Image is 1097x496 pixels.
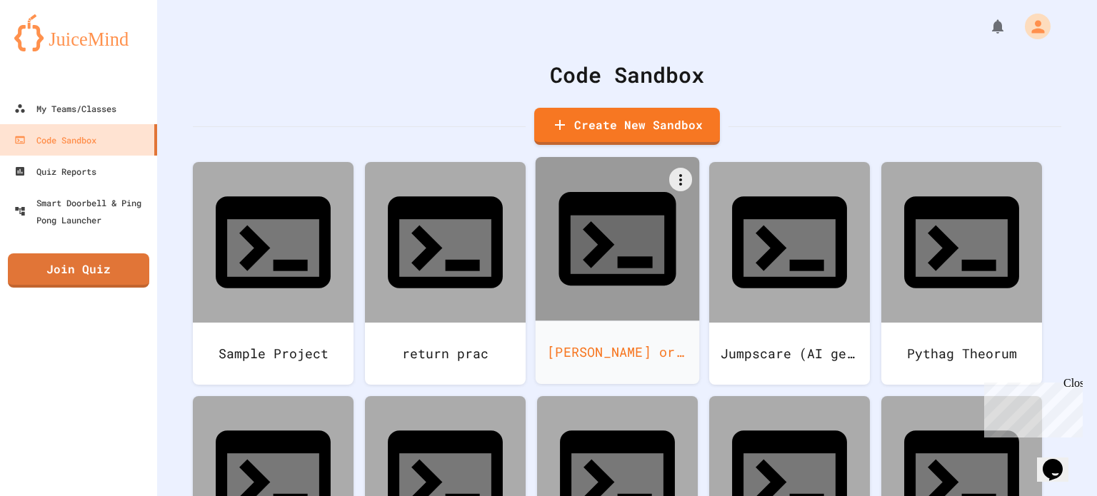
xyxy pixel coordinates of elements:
[978,377,1083,437] iframe: chat widget
[881,162,1042,385] a: Pythag Theorum
[536,320,700,384] div: [PERSON_NAME] or Sq area
[8,253,149,288] a: Join Quiz
[193,162,354,385] a: Sample Project
[193,59,1061,91] div: Code Sandbox
[881,323,1042,385] div: Pythag Theorum
[534,108,720,145] a: Create New Sandbox
[193,323,354,385] div: Sample Project
[709,162,870,385] a: Jumpscare (AI gen)
[1010,10,1054,43] div: My Account
[1037,439,1083,482] iframe: chat widget
[536,157,700,384] a: [PERSON_NAME] or Sq area
[14,100,116,117] div: My Teams/Classes
[709,323,870,385] div: Jumpscare (AI gen)
[14,194,151,228] div: Smart Doorbell & Ping Pong Launcher
[365,323,526,385] div: return prac
[14,14,143,51] img: logo-orange.svg
[963,14,1010,39] div: My Notifications
[14,131,96,148] div: Code Sandbox
[365,162,526,385] a: return prac
[14,163,96,180] div: Quiz Reports
[6,6,99,91] div: Chat with us now!Close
